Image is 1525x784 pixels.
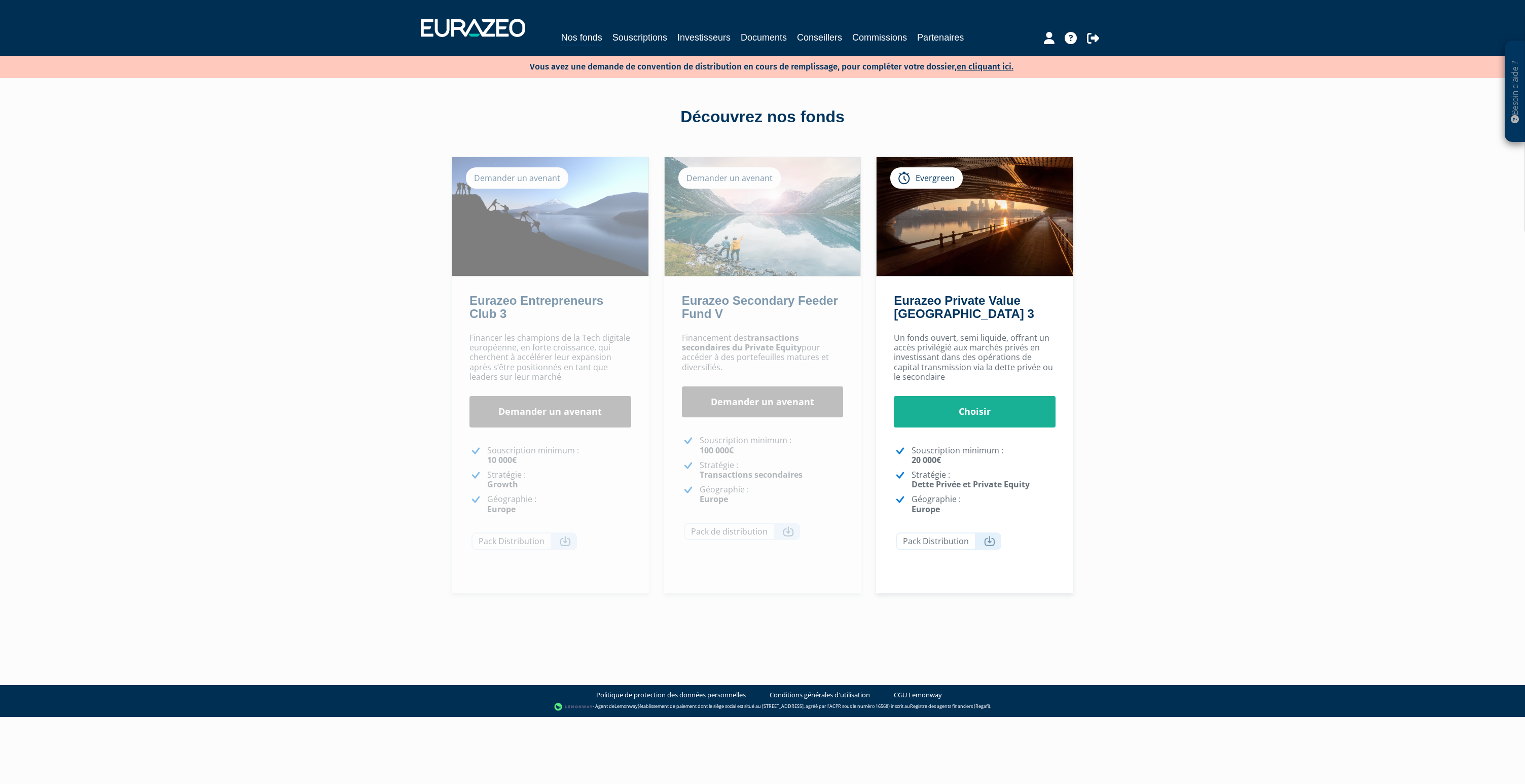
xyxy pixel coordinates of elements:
[554,702,593,712] img: logo-lemonway.png
[469,333,631,382] p: Financer les champions de la Tech digitale européenne, en forte croissance, qui cherchent à accél...
[700,493,728,505] strong: Europe
[896,532,1001,550] a: Pack Distribution
[700,469,803,480] strong: Transactions secondaires
[561,30,602,46] a: Nos fonds
[910,703,990,709] a: Registre des agents financiers (Regafi)
[917,30,964,45] a: Partenaires
[471,532,577,550] a: Pack Distribution
[677,30,731,45] a: Investisseurs
[957,61,1013,72] a: en cliquant ici.
[487,470,631,489] p: Stratégie :
[894,294,1034,320] a: Eurazeo Private Value [GEOGRAPHIC_DATA] 3
[665,157,861,276] img: Eurazeo Secondary Feeder Fund V
[469,294,603,320] a: Eurazeo Entrepreneurs Club 3
[700,445,734,456] strong: 100 000€
[890,167,963,189] div: Evergreen
[700,436,844,455] p: Souscription minimum :
[487,479,518,490] strong: Growth
[487,504,516,515] strong: Europe
[682,333,844,372] p: Financement des pour accéder à des portefeuilles matures et diversifiés.
[700,460,844,480] p: Stratégie :
[682,386,844,418] a: Demander un avenant
[912,494,1056,514] p: Géographie :
[912,470,1056,489] p: Stratégie :
[877,157,1073,276] img: Eurazeo Private Value Europe 3
[466,167,568,189] div: Demander un avenant
[10,702,1515,712] div: - Agent de (établissement de paiement dont le siège social est situé au [STREET_ADDRESS], agréé p...
[1509,46,1521,137] p: Besoin d'aide ?
[912,479,1030,490] strong: Dette Privée et Private Equity
[487,494,631,514] p: Géographie :
[469,396,631,427] a: Demander un avenant
[912,454,941,466] strong: 20 000€
[452,157,648,276] img: Eurazeo Entrepreneurs Club 3
[614,703,638,709] a: Lemonway
[741,30,787,45] a: Documents
[474,105,1051,129] div: Découvrez nos fonds
[421,19,525,37] img: 1732889491-logotype_eurazeo_blanc_rvb.png
[912,504,940,515] strong: Europe
[894,396,1056,427] a: Choisir
[684,523,800,541] a: Pack de distribution
[912,446,1056,465] p: Souscription minimum :
[852,30,907,45] a: Commissions
[612,30,667,45] a: Souscriptions
[894,690,942,700] a: CGU Lemonway
[596,690,746,700] a: Politique de protection des données personnelles
[770,690,870,700] a: Conditions générales d'utilisation
[487,446,631,465] p: Souscription minimum :
[682,294,838,320] a: Eurazeo Secondary Feeder Fund V
[894,333,1056,382] p: Un fonds ouvert, semi liquide, offrant un accès privilégié aux marchés privés en investissant dan...
[700,485,844,504] p: Géographie :
[678,167,781,189] div: Demander un avenant
[500,58,1013,73] p: Vous avez une demande de convention de distribution en cours de remplissage, pour compléter votre...
[682,332,802,353] strong: transactions secondaires du Private Equity
[487,454,517,466] strong: 10 000€
[797,30,842,45] a: Conseillers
